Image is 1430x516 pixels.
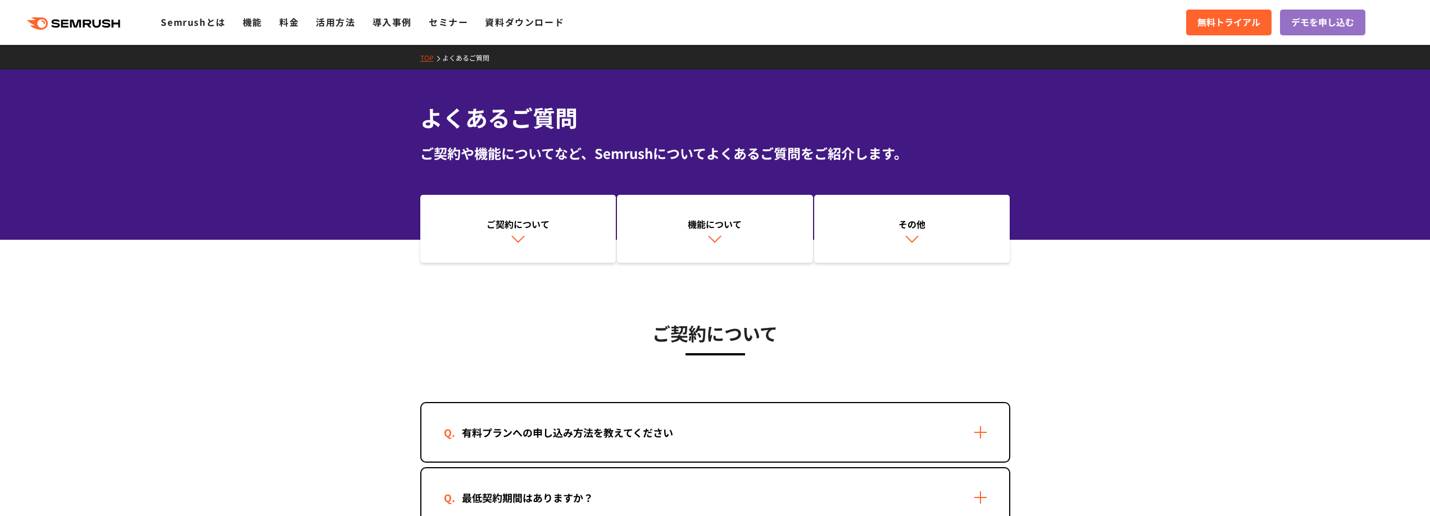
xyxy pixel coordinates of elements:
[426,217,611,231] div: ご契約について
[161,15,225,29] a: Semrushとは
[243,15,262,29] a: 機能
[420,195,616,263] a: ご契約について
[485,15,564,29] a: 資料ダウンロード
[1186,10,1272,35] a: 無料トライアル
[420,101,1010,134] h1: よくあるご質問
[444,490,611,506] div: 最低契約期間はありますか？
[820,217,1005,231] div: その他
[1280,10,1365,35] a: デモを申し込む
[316,15,355,29] a: 活用方法
[444,424,691,441] div: 有料プランへの申し込み方法を教えてください
[420,319,1010,347] h3: ご契約について
[429,15,468,29] a: セミナー
[420,53,442,62] a: TOP
[617,195,813,263] a: 機能について
[1197,15,1260,30] span: 無料トライアル
[623,217,807,231] div: 機能について
[373,15,412,29] a: 導入事例
[279,15,299,29] a: 料金
[420,143,1010,163] div: ご契約や機能についてなど、Semrushについてよくあるご質問をご紹介します。
[1291,15,1354,30] span: デモを申し込む
[814,195,1010,263] a: その他
[442,53,498,62] a: よくあるご質問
